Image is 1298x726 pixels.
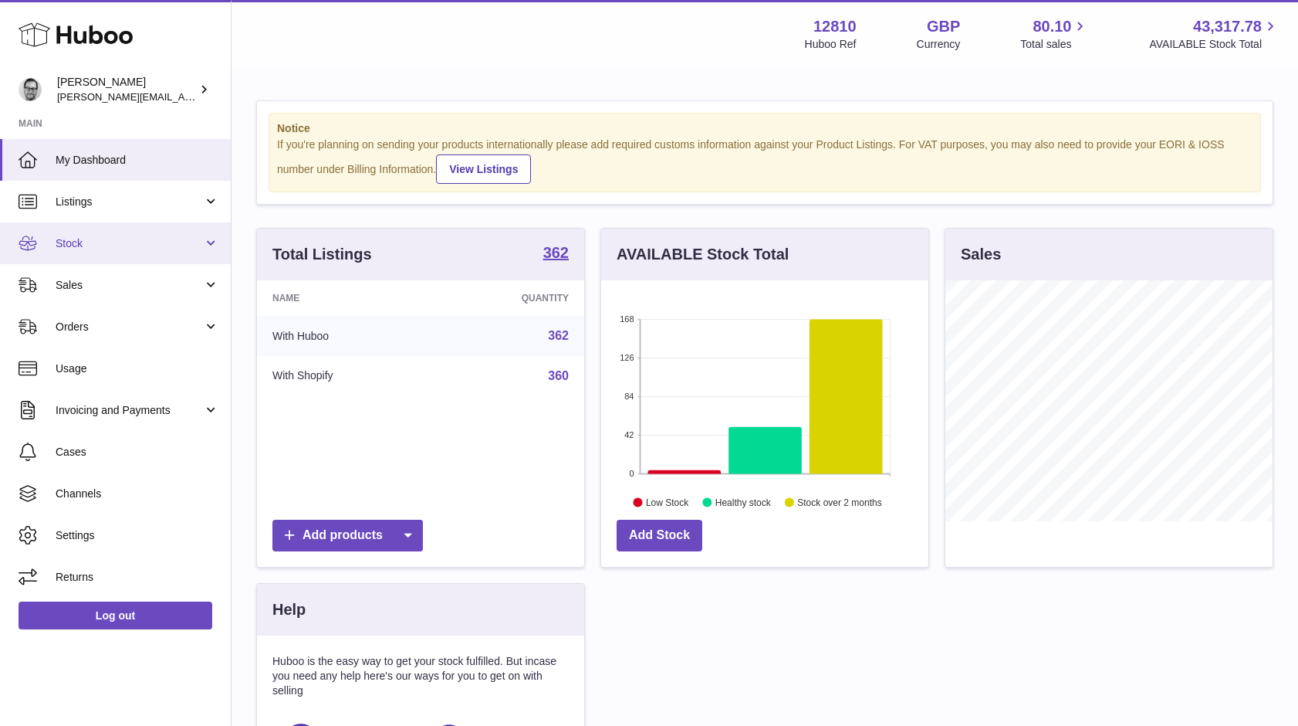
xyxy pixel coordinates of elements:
a: Add products [272,520,423,551]
text: Low Stock [646,497,689,507]
span: Total sales [1020,37,1089,52]
span: Usage [56,361,219,376]
h3: AVAILABLE Stock Total [617,244,789,265]
strong: Notice [277,121,1252,136]
span: My Dashboard [56,153,219,168]
a: 362 [543,245,569,263]
strong: GBP [927,16,960,37]
text: Healthy stock [715,497,772,507]
div: v 4.0.25 [43,25,76,37]
img: tab_keywords_by_traffic_grey.svg [154,97,166,110]
th: Name [257,280,434,316]
div: Huboo Ref [805,37,857,52]
td: With Huboo [257,316,434,356]
strong: 362 [543,245,569,260]
span: [PERSON_NAME][EMAIL_ADDRESS][DOMAIN_NAME] [57,90,309,103]
text: 42 [624,430,634,439]
span: Channels [56,487,219,501]
text: 0 [629,469,634,478]
a: Add Stock [617,520,702,551]
div: Keywords by Traffic [171,99,260,109]
img: website_grey.svg [25,40,37,53]
text: 126 [620,353,634,362]
a: 43,317.78 AVAILABLE Stock Total [1149,16,1279,52]
span: Invoicing and Payments [56,403,203,418]
span: 80.10 [1033,16,1071,37]
div: [PERSON_NAME] [57,75,196,104]
div: If you're planning on sending your products internationally please add required customs informati... [277,137,1252,184]
img: alex@digidistiller.com [19,78,42,101]
th: Quantity [434,280,584,316]
a: View Listings [436,154,531,184]
div: Domain: [DOMAIN_NAME] [40,40,170,53]
span: Sales [56,278,203,293]
span: Orders [56,320,203,334]
span: Stock [56,236,203,251]
img: tab_domain_overview_orange.svg [42,97,54,110]
img: logo_orange.svg [25,25,37,37]
div: Currency [917,37,961,52]
td: With Shopify [257,356,434,396]
a: Log out [19,602,212,629]
span: 43,317.78 [1193,16,1262,37]
div: Domain Overview [59,99,138,109]
p: Huboo is the easy way to get your stock fulfilled. But incase you need any help here's our ways f... [272,654,569,698]
span: Settings [56,528,219,543]
strong: 12810 [813,16,857,37]
h3: Sales [961,244,1001,265]
span: Cases [56,445,219,460]
text: 168 [620,314,634,324]
a: 80.10 Total sales [1020,16,1089,52]
h3: Help [272,599,306,620]
text: 84 [624,392,634,401]
a: 362 [548,329,569,342]
span: AVAILABLE Stock Total [1149,37,1279,52]
span: Returns [56,570,219,585]
span: Listings [56,195,203,209]
text: Stock over 2 months [797,497,881,507]
h3: Total Listings [272,244,372,265]
a: 360 [548,369,569,382]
